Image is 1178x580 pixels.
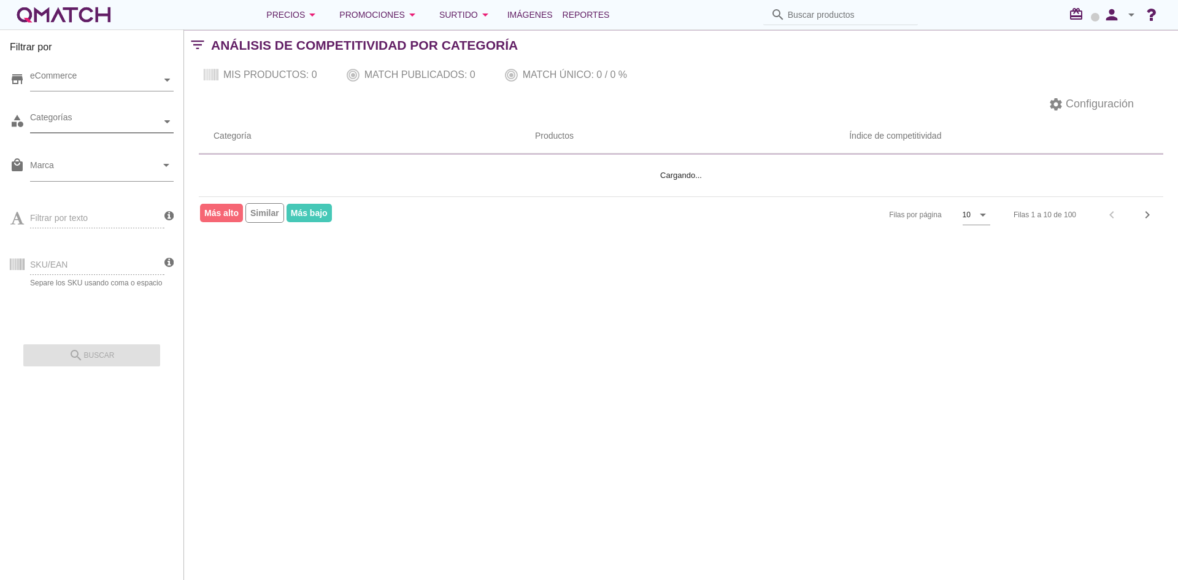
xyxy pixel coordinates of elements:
[228,169,1134,182] p: Cargando...
[1124,7,1139,22] i: arrow_drop_down
[256,2,329,27] button: Precios
[199,119,520,153] th: Categoría: Not sorted.
[429,2,502,27] button: Surtido
[10,72,25,87] i: store
[266,7,320,22] div: Precios
[287,204,332,222] span: Más bajo
[788,5,910,25] input: Buscar productos
[405,7,420,22] i: arrow_drop_down
[1140,207,1155,222] i: chevron_right
[339,7,420,22] div: Promociones
[10,158,25,172] i: local_mall
[439,7,493,22] div: Surtido
[963,209,971,220] div: 10
[1014,209,1076,220] div: Filas 1 a 10 de 100
[245,203,284,223] span: Similar
[507,7,553,22] span: Imágenes
[1063,96,1134,112] span: Configuración
[1069,7,1088,21] i: redeem
[502,2,558,27] a: Imágenes
[520,119,628,153] th: Productos: Not sorted.
[628,119,1163,153] th: Índice de competitividad: Not sorted.
[558,2,615,27] a: Reportes
[200,204,243,222] span: Más alto
[329,2,429,27] button: Promociones
[159,158,174,172] i: arrow_drop_down
[1049,97,1063,112] i: settings
[563,7,610,22] span: Reportes
[976,207,990,222] i: arrow_drop_down
[1099,6,1124,23] i: person
[1039,93,1144,115] button: Configuración
[766,197,990,233] div: Filas por página
[15,2,113,27] a: white-qmatch-logo
[305,7,320,22] i: arrow_drop_down
[10,40,174,60] h3: Filtrar por
[10,114,25,128] i: category
[478,7,493,22] i: arrow_drop_down
[1136,204,1158,226] button: Next page
[211,36,518,55] h2: Análisis de competitividad por Categoría
[771,7,785,22] i: search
